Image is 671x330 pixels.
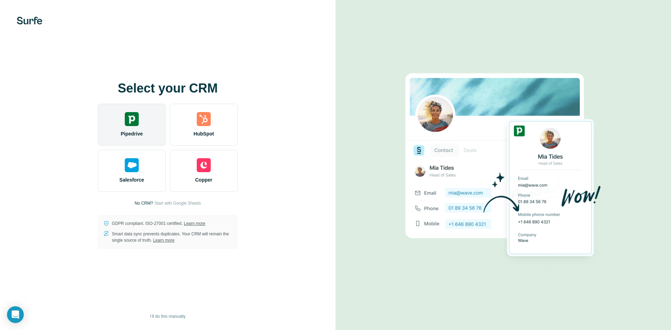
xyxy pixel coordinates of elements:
span: Salesforce [120,176,144,183]
span: HubSpot [194,130,214,137]
img: salesforce's logo [125,158,139,172]
p: Smart data sync prevents duplicates. Your CRM will remain the single source of truth. [112,231,232,243]
img: pipedrive's logo [125,112,139,126]
span: I’ll do this manually [150,313,185,320]
button: Start with Google Sheets [154,200,201,206]
span: Pipedrive [121,130,143,137]
img: copper's logo [197,158,211,172]
p: GDPR compliant. ISO-27001 certified. [112,220,205,227]
img: Surfe's logo [17,17,42,24]
a: Learn more [184,221,205,226]
div: Open Intercom Messenger [7,306,24,323]
a: Learn more [153,238,174,243]
span: Copper [195,176,212,183]
p: No CRM? [135,200,153,206]
img: PIPEDRIVE image [405,61,601,269]
img: hubspot's logo [197,112,211,126]
button: I’ll do this manually [145,311,190,322]
h1: Select your CRM [98,81,238,95]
